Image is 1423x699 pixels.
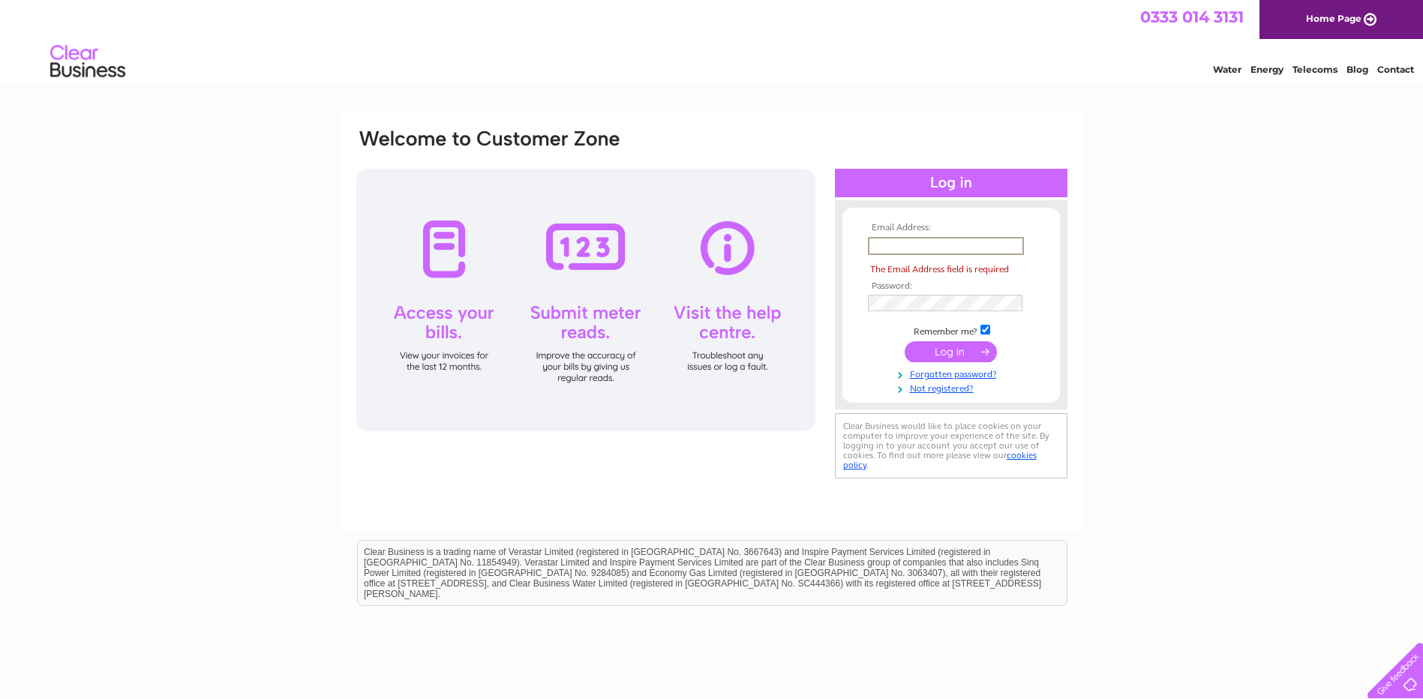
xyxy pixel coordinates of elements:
input: Submit [905,341,997,362]
th: Password: [864,281,1038,292]
a: Contact [1377,64,1414,75]
a: Telecoms [1292,64,1337,75]
a: Water [1213,64,1241,75]
a: cookies policy [843,450,1037,470]
td: Remember me? [864,322,1038,337]
div: Clear Business would like to place cookies on your computer to improve your experience of the sit... [835,413,1067,478]
a: Energy [1250,64,1283,75]
a: Not registered? [868,380,1038,394]
img: logo.png [50,39,126,85]
a: Forgotten password? [868,366,1038,380]
a: 0333 014 3131 [1140,7,1244,26]
a: Blog [1346,64,1368,75]
span: The Email Address field is required [870,264,1009,274]
div: Clear Business is a trading name of Verastar Limited (registered in [GEOGRAPHIC_DATA] No. 3667643... [358,8,1067,73]
th: Email Address: [864,223,1038,233]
